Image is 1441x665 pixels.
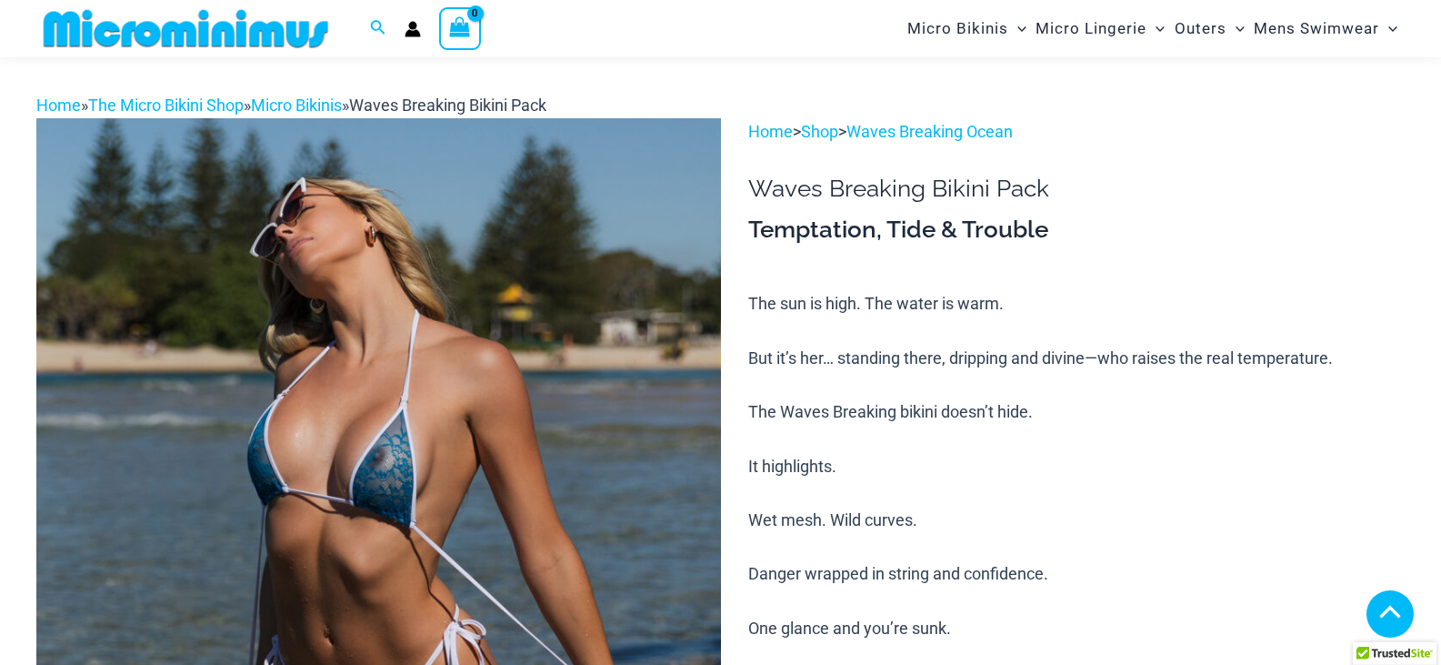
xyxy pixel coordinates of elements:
[748,118,1405,146] p: > >
[1254,5,1379,52] span: Mens Swimwear
[36,96,81,115] a: Home
[1249,5,1402,52] a: Mens SwimwearMenu ToggleMenu Toggle
[748,175,1405,203] h1: Waves Breaking Bikini Pack
[405,21,421,37] a: Account icon link
[907,5,1008,52] span: Micro Bikinis
[36,8,335,49] img: MM SHOP LOGO FLAT
[748,215,1405,246] h3: Temptation, Tide & Trouble
[801,122,838,141] a: Shop
[439,7,481,49] a: View Shopping Cart, empty
[1031,5,1169,52] a: Micro LingerieMenu ToggleMenu Toggle
[88,96,244,115] a: The Micro Bikini Shop
[748,122,793,141] a: Home
[251,96,342,115] a: Micro Bikinis
[1146,5,1165,52] span: Menu Toggle
[1226,5,1245,52] span: Menu Toggle
[1379,5,1397,52] span: Menu Toggle
[846,122,1013,141] a: Waves Breaking Ocean
[36,96,546,115] span: » » »
[349,96,546,115] span: Waves Breaking Bikini Pack
[1175,5,1226,52] span: Outers
[903,5,1031,52] a: Micro BikinisMenu ToggleMenu Toggle
[1036,5,1146,52] span: Micro Lingerie
[1008,5,1026,52] span: Menu Toggle
[370,17,386,40] a: Search icon link
[900,3,1405,55] nav: Site Navigation
[1170,5,1249,52] a: OutersMenu ToggleMenu Toggle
